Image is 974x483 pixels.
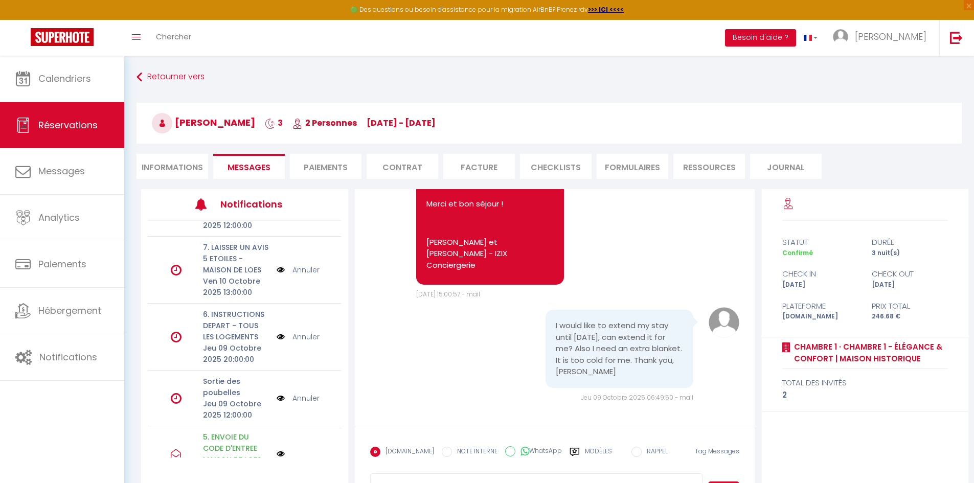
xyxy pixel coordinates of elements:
[38,72,91,85] span: Calendriers
[782,248,813,257] span: Confirmé
[833,29,848,44] img: ...
[443,154,515,179] li: Facture
[426,237,554,271] p: [PERSON_NAME] et [PERSON_NAME] - IZIX Conciergerie
[776,236,865,248] div: statut
[588,5,624,14] a: >>> ICI <<<<
[292,117,357,129] span: 2 Personnes
[709,307,739,338] img: avatar.png
[776,312,865,321] div: [DOMAIN_NAME]
[865,268,955,280] div: check out
[203,398,270,421] p: Jeu 09 Octobre 2025 12:00:00
[673,154,745,179] li: Ressources
[38,165,85,177] span: Messages
[292,264,320,275] a: Annuler
[292,331,320,342] a: Annuler
[695,447,739,455] span: Tag Messages
[855,30,926,43] span: [PERSON_NAME]
[825,20,939,56] a: ... [PERSON_NAME]
[520,154,592,179] li: CHECKLISTS
[38,258,86,270] span: Paiements
[426,198,554,210] p: Merci et bon séjour !
[581,393,693,402] span: Jeu 09 Octobre 2025 06:49:50 - mail
[277,331,285,342] img: NO IMAGE
[416,290,480,298] span: [DATE] 15:00:57 - mail
[203,242,270,275] p: 7. LAISSER UN AVIS 5 ETOILES - MAISON DE LOES
[31,28,94,46] img: Super Booking
[865,312,955,321] div: 246.68 €
[277,393,285,404] img: NO IMAGE
[277,450,285,458] img: NO IMAGE
[776,280,865,290] div: [DATE]
[137,68,962,86] a: Retourner vers
[776,268,865,280] div: check in
[203,431,270,465] p: 5. ENVOIE DU CODE D'ENTREE MAISON DE LOES
[38,119,98,131] span: Réservations
[865,280,955,290] div: [DATE]
[148,20,199,56] a: Chercher
[265,117,283,129] span: 3
[203,309,270,342] p: 6. INSTRUCTIONS DEPART - TOUS LES LOGEMENTS
[203,376,270,398] p: Sortie des poubelles
[865,248,955,258] div: 3 nuit(s)
[228,162,270,173] span: Messages
[220,193,301,216] h3: Notifications
[203,342,270,365] p: Jeu 09 Octobre 2025 20:00:00
[865,236,955,248] div: durée
[750,154,822,179] li: Journal
[556,320,683,378] pre: I would like to extend my stay until [DATE], can extend it for me? Also I need an extra blanket. ...
[782,389,948,401] div: 2
[642,447,668,458] label: RAPPEL
[782,377,948,389] div: total des invités
[290,154,361,179] li: Paiements
[597,154,668,179] li: FORMULAIRES
[367,154,438,179] li: Contrat
[776,300,865,312] div: Plateforme
[156,31,191,42] span: Chercher
[39,351,97,363] span: Notifications
[950,31,963,44] img: logout
[38,211,80,224] span: Analytics
[865,300,955,312] div: Prix total
[585,447,612,465] label: Modèles
[367,117,436,129] span: [DATE] - [DATE]
[452,447,497,458] label: NOTE INTERNE
[515,446,562,457] label: WhatsApp
[380,447,434,458] label: [DOMAIN_NAME]
[38,304,101,317] span: Hébergement
[152,116,255,129] span: [PERSON_NAME]
[790,341,948,365] a: Chambre 1 · Chambre 1 - Élégance & Confort | Maison historique
[137,154,208,179] li: Informations
[203,275,270,298] p: Ven 10 Octobre 2025 13:00:00
[277,264,285,275] img: NO IMAGE
[725,29,796,47] button: Besoin d'aide ?
[292,393,320,404] a: Annuler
